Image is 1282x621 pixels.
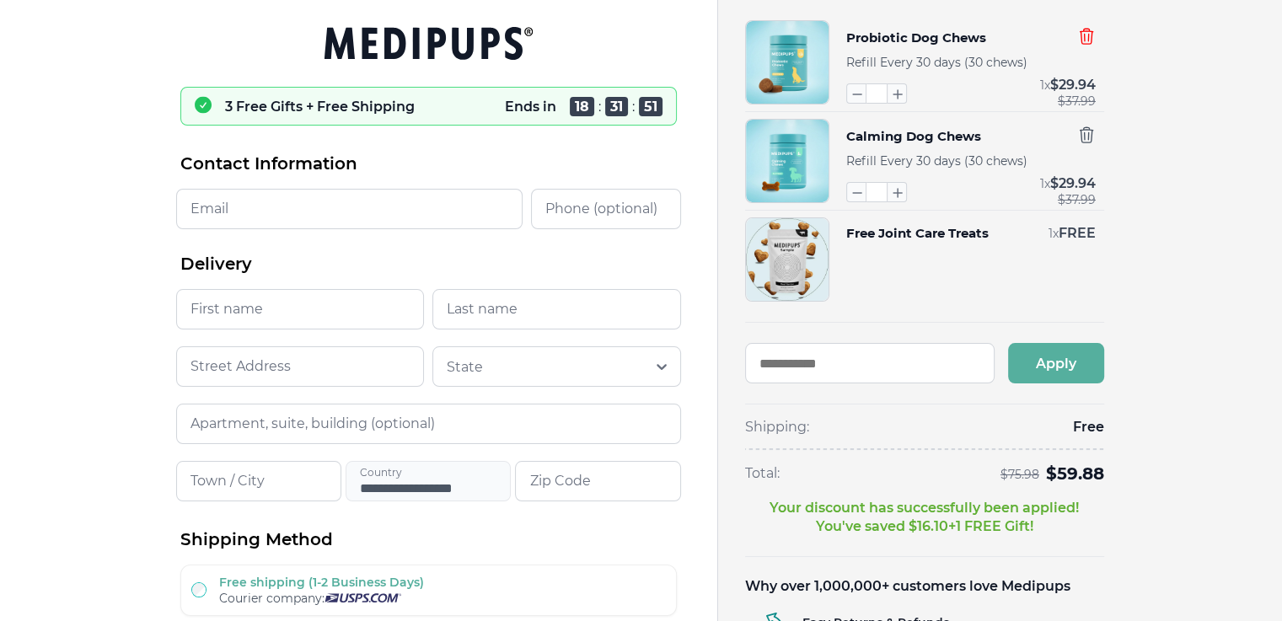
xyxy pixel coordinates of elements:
[1050,175,1096,191] span: $ 29.94
[846,126,981,147] button: Calming Dog Chews
[1073,418,1104,436] span: Free
[1000,468,1039,481] span: $ 75.98
[846,153,1027,169] span: Refill Every 30 days (30 chews)
[570,97,594,116] span: 18
[745,577,1070,596] h1: Why over 1,000,000+ customers love Medipups
[746,218,829,301] img: Free Joint Care Treats
[1058,193,1096,206] span: $ 37.99
[632,99,635,115] span: :
[1046,463,1104,484] span: $ 59.88
[1059,225,1096,241] span: FREE
[770,499,1079,536] p: Your discount has successfully been applied! You've saved $ 16.10 + 1 FREE Gift!
[846,224,989,243] button: Free Joint Care Treats
[639,97,662,116] span: 51
[219,591,325,606] span: Courier company:
[605,97,628,116] span: 31
[180,528,677,551] h2: Shipping Method
[325,593,401,602] img: Usps courier company
[180,253,252,276] span: Delivery
[1008,343,1104,383] button: Apply
[225,99,415,115] p: 3 Free Gifts + Free Shipping
[846,55,1027,70] span: Refill Every 30 days (30 chews)
[745,464,780,483] span: Total:
[505,99,556,115] p: Ends in
[1050,77,1096,93] span: $ 29.94
[1058,94,1096,108] span: $ 37.99
[745,418,809,436] span: Shipping:
[1040,78,1050,93] span: 1 x
[746,120,829,202] img: Calming Dog Chews
[219,575,424,590] label: Free shipping (1-2 Business Days)
[180,153,357,175] span: Contact Information
[598,99,601,115] span: :
[1040,176,1050,191] span: 1 x
[1049,226,1059,241] span: 1 x
[846,27,986,49] button: Probiotic Dog Chews
[746,21,829,104] img: Probiotic Dog Chews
